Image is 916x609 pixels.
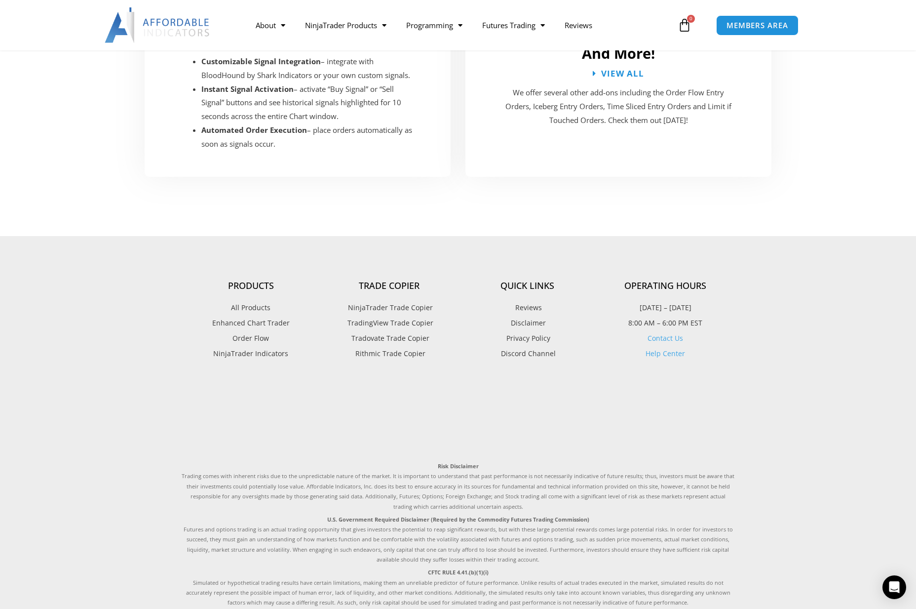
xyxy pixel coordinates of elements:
[320,301,458,314] a: NinjaTrader Trade Copier
[555,14,602,37] a: Reviews
[201,125,307,135] strong: Automated Order Execution
[472,14,555,37] a: Futures Trading
[201,55,416,82] li: – integrate with BloodHound by Shark Indicators or your own custom signals.
[182,317,320,329] a: Enhanced Chart Trader
[212,317,290,329] span: Enhanced Chart Trader
[182,382,734,451] iframe: Customer reviews powered by Trustpilot
[320,332,458,345] a: Tradovate Trade Copier
[646,349,685,358] a: Help Center
[508,317,546,329] span: Disclaimer
[246,14,295,37] a: About
[246,14,675,37] nav: Menu
[320,347,458,360] a: Rithmic Trade Copier
[716,15,799,36] a: MEMBERS AREA
[882,575,906,599] div: Open Intercom Messenger
[201,84,294,94] strong: Instant Signal Activation
[182,301,320,314] a: All Products
[648,333,683,343] a: Contact Us
[458,347,596,360] a: Discord Channel
[601,69,644,78] span: View All
[475,44,762,63] h2: And More!
[105,7,211,43] img: LogoAI | Affordable Indicators – NinjaTrader
[201,123,416,151] li: – place orders automatically as soon as signals occur.
[349,332,429,345] span: Tradovate Trade Copier
[458,332,596,345] a: Privacy Policy
[182,461,734,512] p: Trading comes with inherent risks due to the unpredictable nature of the market. It is important ...
[231,301,270,314] span: All Products
[320,317,458,329] a: TradingView Trade Copier
[458,301,596,314] a: Reviews
[593,69,644,78] a: View All
[513,301,542,314] span: Reviews
[458,281,596,291] h4: Quick Links
[596,281,734,291] h4: Operating Hours
[201,82,416,124] li: – activate “Buy Signal” or “Sell Signal” buttons and see historical signals highlighted for 10 se...
[596,317,734,329] p: 8:00 AM – 6:00 PM EST
[295,14,396,37] a: NinjaTrader Products
[201,56,321,66] strong: Customizable Signal Integration
[726,22,788,29] span: MEMBERS AREA
[438,462,479,470] strong: Risk Disclaimer
[500,86,737,127] p: We offer several other add-ons including the Order Flow Entry Orders, Iceberg Entry Orders, Time ...
[596,301,734,314] p: [DATE] – [DATE]
[498,347,556,360] span: Discord Channel
[504,332,550,345] span: Privacy Policy
[345,301,433,314] span: NinjaTrader Trade Copier
[353,347,425,360] span: Rithmic Trade Copier
[663,11,706,40] a: 0
[182,281,320,291] h4: Products
[345,317,433,329] span: TradingView Trade Copier
[327,516,589,523] strong: U.S. Government Required Disclaimer (Required by the Commodity Futures Trading Commission)
[687,15,695,23] span: 0
[213,347,288,360] span: NinjaTrader Indicators
[182,515,734,565] p: Futures and options trading is an actual trading opportunity that gives investors the potential t...
[320,281,458,291] h4: Trade Copier
[396,14,472,37] a: Programming
[428,568,489,576] strong: CFTC RULE 4.41.(b)(1)(i)
[182,332,320,345] a: Order Flow
[232,332,269,345] span: Order Flow
[182,347,320,360] a: NinjaTrader Indicators
[182,568,734,608] p: Simulated or hypothetical trading results have certain limitations, making them an unreliable pre...
[458,317,596,329] a: Disclaimer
